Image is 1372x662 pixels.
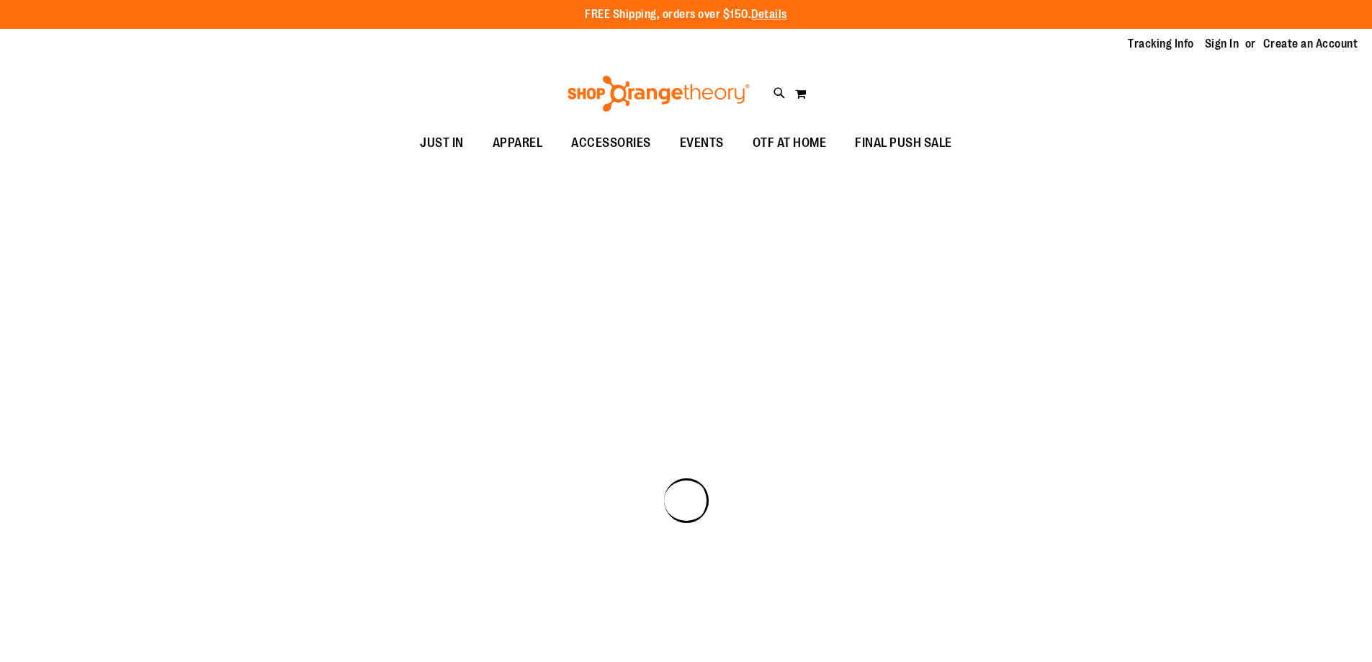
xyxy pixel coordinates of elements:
[665,127,738,160] a: EVENTS
[680,127,724,159] span: EVENTS
[478,127,557,160] a: APPAREL
[420,127,464,159] span: JUST IN
[1205,36,1239,52] a: Sign In
[753,127,827,159] span: OTF AT HOME
[855,127,952,159] span: FINAL PUSH SALE
[565,76,752,112] img: Shop Orangetheory
[585,6,787,23] p: FREE Shipping, orders over $150.
[493,127,543,159] span: APPAREL
[840,127,967,160] a: FINAL PUSH SALE
[1128,36,1194,52] a: Tracking Info
[738,127,841,160] a: OTF AT HOME
[557,127,665,160] a: ACCESSORIES
[571,127,651,159] span: ACCESSORIES
[1263,36,1358,52] a: Create an Account
[405,127,478,160] a: JUST IN
[751,8,787,21] a: Details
